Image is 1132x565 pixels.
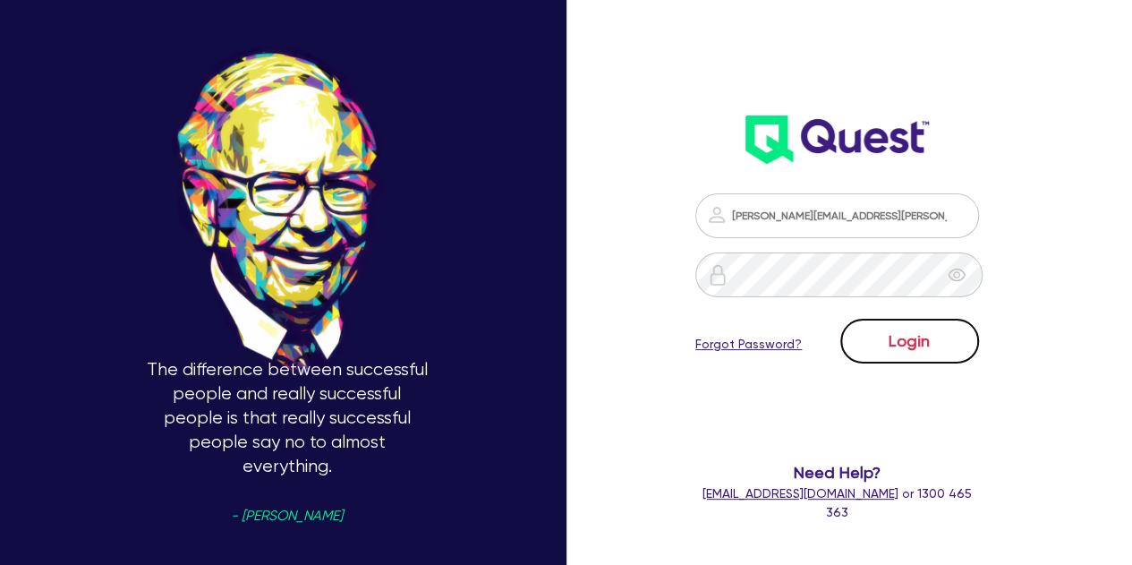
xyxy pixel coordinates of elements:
span: Need Help? [695,460,978,484]
img: wH2k97JdezQIQAAAABJRU5ErkJggg== [745,116,929,164]
span: or 1300 465 363 [702,486,972,519]
a: Forgot Password? [695,335,802,354]
img: icon-password [706,204,728,226]
button: Login [840,319,979,364]
a: [EMAIL_ADDRESS][DOMAIN_NAME] [702,486,898,501]
img: icon-password [707,264,728,286]
span: - [PERSON_NAME] [231,509,343,523]
input: Email address [695,193,978,238]
span: eye [948,266,966,284]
